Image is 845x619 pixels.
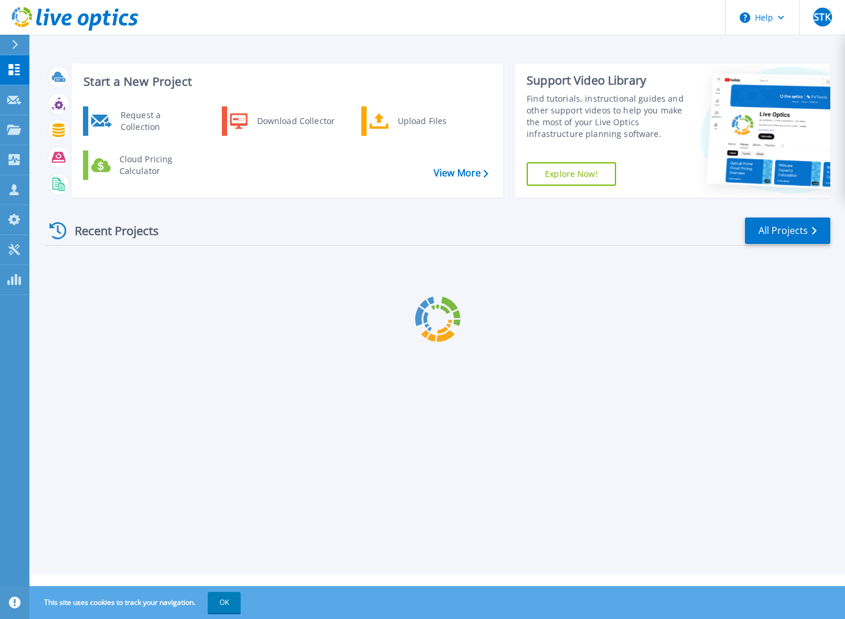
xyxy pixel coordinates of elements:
[251,109,340,133] div: Download Collector
[45,216,175,245] div: Recent Projects
[361,106,482,136] a: Upload Files
[115,109,201,133] div: Request a Collection
[527,73,684,88] div: Support Video Library
[392,109,479,133] div: Upload Files
[83,106,204,136] a: Request a Collection
[208,592,241,613] button: OK
[84,75,488,88] h3: Start a New Project
[814,12,830,22] span: STK
[222,106,342,136] a: Download Collector
[114,153,201,177] div: Cloud Pricing Calculator
[527,93,684,140] div: Find tutorials, instructional guides and other support videos to help you make the most of your L...
[527,162,616,186] a: Explore Now!
[745,218,830,244] a: All Projects
[434,168,488,179] a: View More
[83,150,204,180] a: Cloud Pricing Calculator
[32,592,241,613] span: This site uses cookies to track your navigation.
